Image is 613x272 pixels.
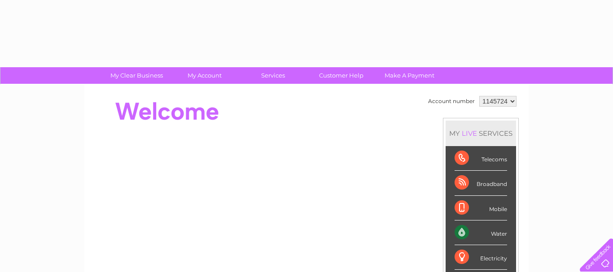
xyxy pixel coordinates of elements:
div: Telecoms [455,146,507,171]
td: Account number [426,94,477,109]
a: My Account [168,67,242,84]
div: Electricity [455,245,507,270]
a: Make A Payment [372,67,447,84]
div: LIVE [460,129,479,138]
div: Water [455,220,507,245]
a: Customer Help [304,67,378,84]
div: MY SERVICES [446,121,516,146]
a: My Clear Business [100,67,174,84]
div: Broadband [455,171,507,195]
a: Services [236,67,310,84]
div: Mobile [455,196,507,220]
